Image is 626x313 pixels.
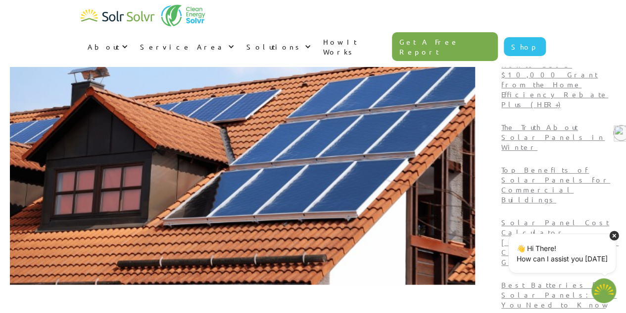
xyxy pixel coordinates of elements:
p: Solar Panel Cost Calculator [GEOGRAPHIC_DATA]: Cost Savings of Going Green [501,217,619,267]
div: About [88,42,119,52]
p: 👋 Hi There! How can I assist you [DATE] [517,243,608,264]
a: Top Benefits of Solar Panels for Commercial Buildings [497,161,623,213]
div: About [81,32,133,62]
a: The Truth About Solar Panels in Winter [497,118,623,161]
div: Service Area [140,42,226,52]
a: How to Get a $10,000 Grant from the Home Efficiency Rebate Plus (HER+) [497,56,623,118]
p: The Truth About Solar Panels in Winter [501,122,619,152]
div: Service Area [133,32,240,62]
p: Best Batteries for Solar Panels: All You Need to Know [501,280,619,310]
a: Solar Panel Cost Calculator [GEOGRAPHIC_DATA]: Cost Savings of Going Green [497,213,623,276]
a: Get A Free Report [392,32,498,61]
img: 1702586718.png [591,278,616,303]
div: Solutions [240,32,316,62]
a: Shop [504,37,546,56]
p: How to Get a $10,000 Grant from the Home Efficiency Rebate Plus (HER+) [501,60,619,109]
button: Open chatbot widget [591,278,616,303]
div: Solutions [246,42,302,52]
p: Top Benefits of Solar Panels for Commercial Buildings [501,165,619,204]
a: How It Works [316,27,392,66]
